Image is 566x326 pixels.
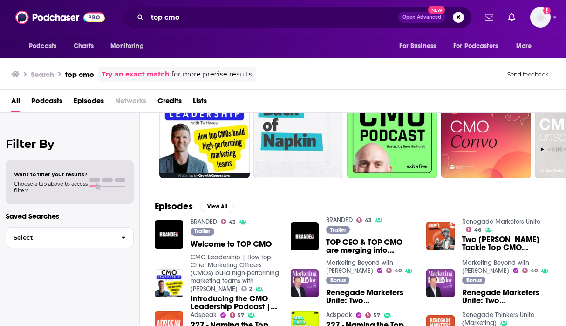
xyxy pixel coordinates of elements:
[530,7,551,28] button: Show profile menu
[102,69,170,80] a: Try an exact match
[330,227,346,233] span: Trailer
[191,311,217,319] a: Adspeak
[466,227,481,232] a: 46
[122,7,472,28] div: Search podcasts, credits, & more...
[159,88,250,178] a: 2
[505,9,519,25] a: Show notifications dropdown
[474,228,481,232] span: 46
[426,222,455,250] img: Two Drews Tackle Top CMO Challenges
[395,269,402,273] span: 40
[147,10,398,25] input: Search podcasts, credits, & more...
[326,289,415,305] span: Renegade Marketers Unite: Two [PERSON_NAME] Tackle Top CMO Challenges
[530,7,551,28] img: User Profile
[241,286,252,291] a: 2
[531,269,538,273] span: 40
[462,259,529,275] a: Marketing Beyond with Alan B. Hart
[374,313,380,318] span: 57
[447,37,511,55] button: open menu
[31,93,62,112] a: Podcasts
[291,269,319,298] img: Renegade Marketers Unite: Two Drews Tackle Top CMO Challenges
[347,88,437,178] a: 59
[326,289,415,305] a: Renegade Marketers Unite: Two Drews Tackle Top CMO Challenges
[6,235,114,241] span: Select
[200,201,234,212] button: View All
[68,37,99,55] a: Charts
[356,217,372,223] a: 43
[510,37,544,55] button: open menu
[191,218,217,226] a: BRANDED
[428,6,445,14] span: New
[14,171,88,178] span: Want to filter your results?
[393,37,448,55] button: open menu
[462,236,551,251] a: Two Drews Tackle Top CMO Challenges
[326,311,352,319] a: Adspeak
[221,219,236,224] a: 43
[505,70,551,78] button: Send feedback
[155,220,183,249] img: Welcome to TOP CMO
[14,180,88,194] span: Choose a tab above to access filters.
[229,220,236,224] span: 43
[326,216,353,224] a: BRANDED
[462,289,551,305] span: Renegade Marketers Unite: Two [PERSON_NAME] Tackle Top CMO Challenges
[6,227,134,248] button: Select
[110,40,143,53] span: Monitoring
[530,7,551,28] span: Logged in as HWrepandcomms
[462,218,540,226] a: Renegade Marketers Unite
[115,93,146,112] span: Networks
[6,212,134,221] p: Saved Searches
[462,289,551,305] a: Renegade Marketers Unite: Two Drews Tackle Top CMO Challenges
[31,70,54,79] h3: Search
[326,238,415,254] a: TOP CEO & TOP CMO are merging into BRANDED!
[193,93,207,112] span: Lists
[104,37,156,55] button: open menu
[65,70,94,79] h3: top cmo
[74,40,94,53] span: Charts
[441,88,532,178] a: 34
[155,201,193,212] h2: Episodes
[330,277,346,283] span: Bonus
[326,259,393,275] a: Marketing Beyond with Alan B. Hart
[191,240,272,248] a: Welcome to TOP CMO
[516,40,532,53] span: More
[365,218,372,222] span: 43
[157,93,182,112] a: Credits
[11,93,20,112] a: All
[291,222,319,251] img: TOP CEO & TOP CMO are merging into BRANDED!
[194,229,210,234] span: Trailer
[15,8,105,26] img: Podchaser - Follow, Share and Rate Podcasts
[481,9,497,25] a: Show notifications dropdown
[365,312,380,318] a: 57
[543,7,551,14] svg: Add a profile image
[29,40,56,53] span: Podcasts
[398,12,445,23] button: Open AdvancedNew
[171,69,252,80] span: for more precise results
[466,277,482,283] span: Bonus
[191,295,280,311] a: Introducing the CMO Leadership Podcast | How top CMO's build high-performing teams
[155,201,234,212] a: EpisodesView All
[191,253,279,293] a: CMO Leadership | How top Chief Marketing Officers (CMOs) build high-performing marketing teams wi...
[386,268,402,273] a: 40
[402,15,441,20] span: Open Advanced
[155,269,183,298] img: Introducing the CMO Leadership Podcast | How top CMO's build high-performing teams
[462,236,551,251] span: Two [PERSON_NAME] Tackle Top CMO Challenges
[426,269,455,298] img: Renegade Marketers Unite: Two Drews Tackle Top CMO Challenges
[399,40,436,53] span: For Business
[238,313,244,318] span: 57
[522,268,538,273] a: 40
[74,93,104,112] a: Episodes
[230,312,245,318] a: 57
